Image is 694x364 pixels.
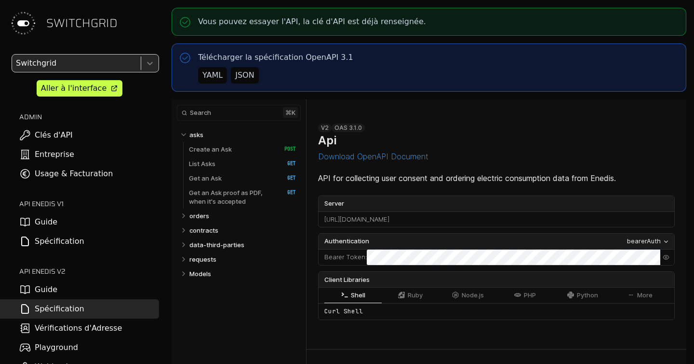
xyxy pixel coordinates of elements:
div: [URL][DOMAIN_NAME] [319,212,674,227]
label: Bearer Token [324,252,365,262]
button: Download OpenAPI Document [318,152,428,161]
p: asks [189,130,203,139]
img: Switchgrid Logo [8,8,39,39]
p: Models [189,269,211,278]
a: Create an Ask POST [189,142,296,156]
div: YAML [202,70,223,81]
span: POST [277,146,296,153]
span: SWITCHGRID [46,15,118,31]
div: : [319,250,367,265]
button: YAML [198,67,227,84]
div: OAS 3.1.0 [332,124,365,132]
a: Get an Ask GET [189,171,296,185]
div: v2 [318,124,332,132]
a: Aller à l'interface [37,80,122,97]
div: Client Libraries [319,272,674,287]
span: Shell [351,292,365,299]
a: asks [189,127,296,142]
span: Ruby [408,292,423,299]
a: data-third-parties [189,238,296,252]
span: GET [277,175,296,182]
span: Authentication [324,237,369,246]
a: orders [189,209,296,223]
p: Vous pouvez essayer l'API, la clé d'API est déjà renseignée. [198,16,426,28]
span: Python [577,292,598,299]
h2: API ENEDIS v1 [19,199,159,209]
div: bearerAuth [627,237,661,246]
p: Télécharger la spécification OpenAPI 3.1 [198,52,353,63]
button: JSON [231,67,258,84]
a: contracts [189,223,296,238]
p: List Asks [189,159,215,168]
div: Aller à l'interface [41,83,107,94]
span: PHP [524,292,536,299]
h2: ADMIN [19,112,159,122]
span: GET [277,189,296,196]
div: JSON [235,70,254,81]
a: Models [189,266,296,281]
span: Node.js [462,292,484,299]
p: orders [189,211,209,220]
p: Get an Ask proof as PDF, when it's accepted [189,188,274,206]
kbd: ⌘ k [283,107,298,118]
p: data-third-parties [189,240,244,249]
span: GET [277,160,296,167]
a: Get an Ask proof as PDF, when it's accepted GET [189,185,296,209]
div: Curl Shell [319,303,674,320]
label: Server [319,196,674,211]
span: Search [190,109,211,116]
a: requests [189,252,296,266]
h2: API ENEDIS v2 [19,266,159,276]
h1: Api [318,133,336,147]
p: API for collecting user consent and ordering electric consumption data from Enedis. [318,172,675,184]
button: bearerAuth [624,236,672,247]
p: requests [189,255,216,264]
p: Create an Ask [189,145,232,154]
a: List Asks GET [189,156,296,171]
p: Get an Ask [189,174,222,182]
p: contracts [189,226,218,235]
